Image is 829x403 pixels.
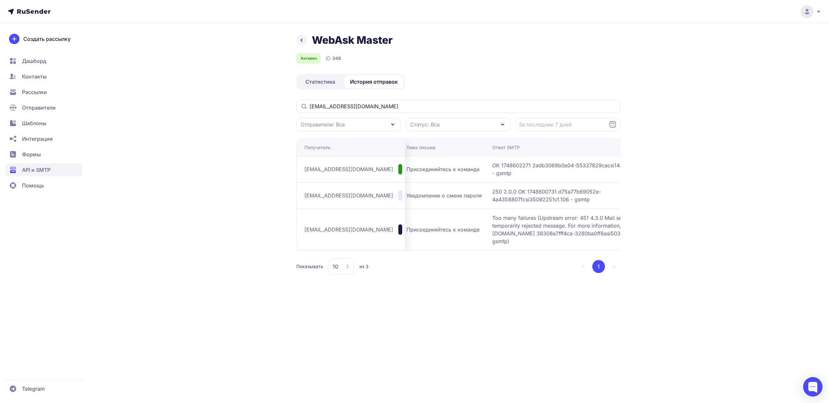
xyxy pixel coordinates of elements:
[492,214,654,245] span: Too many failures (Upstream error: 451 4.3.0 Mail server temporarily rejected message. For more i...
[492,144,520,151] div: Ответ SMTP
[22,135,53,143] span: Интеграции
[304,165,393,173] span: [EMAIL_ADDRESS][DOMAIN_NAME]
[492,188,654,203] span: 250 2.0.0 OK 1748600731 d75a77b69052e-4a4358807fcsi35092251cf.106 - gsmtp
[304,192,393,199] span: [EMAIL_ADDRESS][DOMAIN_NAME]
[344,75,403,88] a: История отправок
[312,34,392,47] h1: WebAsk Master
[332,55,341,62] span: 348
[22,57,46,65] span: Дашборд
[22,166,51,174] span: API и SMTP
[22,182,44,189] span: Помощь
[22,150,41,158] span: Формы
[298,75,343,88] a: Статистика
[22,73,47,80] span: Контакты
[22,104,56,112] span: Отправители
[304,226,393,233] span: [EMAIL_ADDRESS][DOMAIN_NAME]
[304,144,331,151] div: Получатель
[5,382,82,395] a: Telegram
[333,263,338,270] span: 10
[350,78,398,86] span: История отправок
[296,263,323,270] span: Показывать
[22,385,45,393] span: Telegram
[406,226,480,233] span: Присоединяйтесь к команде
[326,54,341,62] div: ID
[23,35,71,43] span: Создать рассылку
[406,192,482,199] span: Уведомление о смене пароля
[301,56,317,61] span: Активен
[22,88,47,96] span: Рассылки
[406,165,480,173] span: Присоединяйтесь к команде
[359,263,369,270] span: из 3
[406,144,436,151] div: Тема письма
[516,118,620,131] input: Datepicker input
[410,121,440,128] span: Статус: Все
[492,161,654,177] span: OK 1748602271 2adb3069b0e04-55337829cacsi1437172e87.66 - gsmtp
[592,260,605,273] button: 1
[296,100,620,113] input: Поиск
[305,78,335,86] span: Статистика
[22,119,46,127] span: Шаблоны
[301,121,345,128] span: Отправители: Все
